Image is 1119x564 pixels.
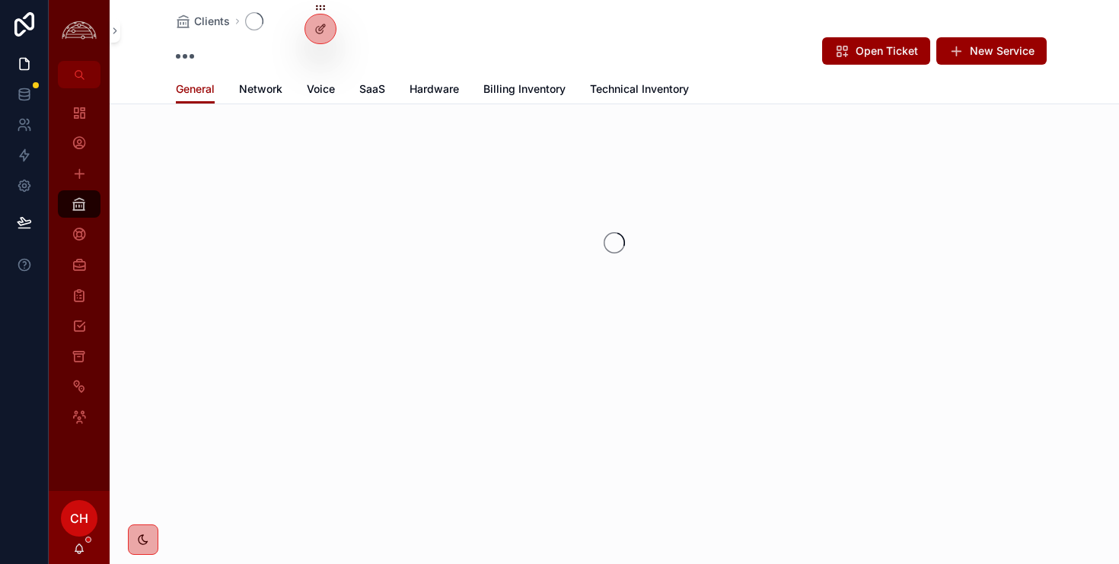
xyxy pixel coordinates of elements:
span: Billing Inventory [483,81,566,97]
a: SaaS [359,75,385,106]
span: Voice [307,81,335,97]
a: Hardware [410,75,459,106]
span: Network [239,81,282,97]
a: Clients [176,14,230,29]
button: Open Ticket [822,37,930,65]
span: Hardware [410,81,459,97]
span: New Service [970,43,1035,59]
span: Open Ticket [856,43,918,59]
a: Network [239,75,282,106]
span: Technical Inventory [590,81,689,97]
a: Billing Inventory [483,75,566,106]
a: General [176,75,215,104]
a: Technical Inventory [590,75,689,106]
span: CH [70,509,88,527]
a: Voice [307,75,335,106]
button: New Service [936,37,1047,65]
span: SaaS [359,81,385,97]
img: App logo [58,19,100,43]
span: Clients [194,14,230,29]
span: General [176,81,215,97]
div: scrollable content [49,88,110,451]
